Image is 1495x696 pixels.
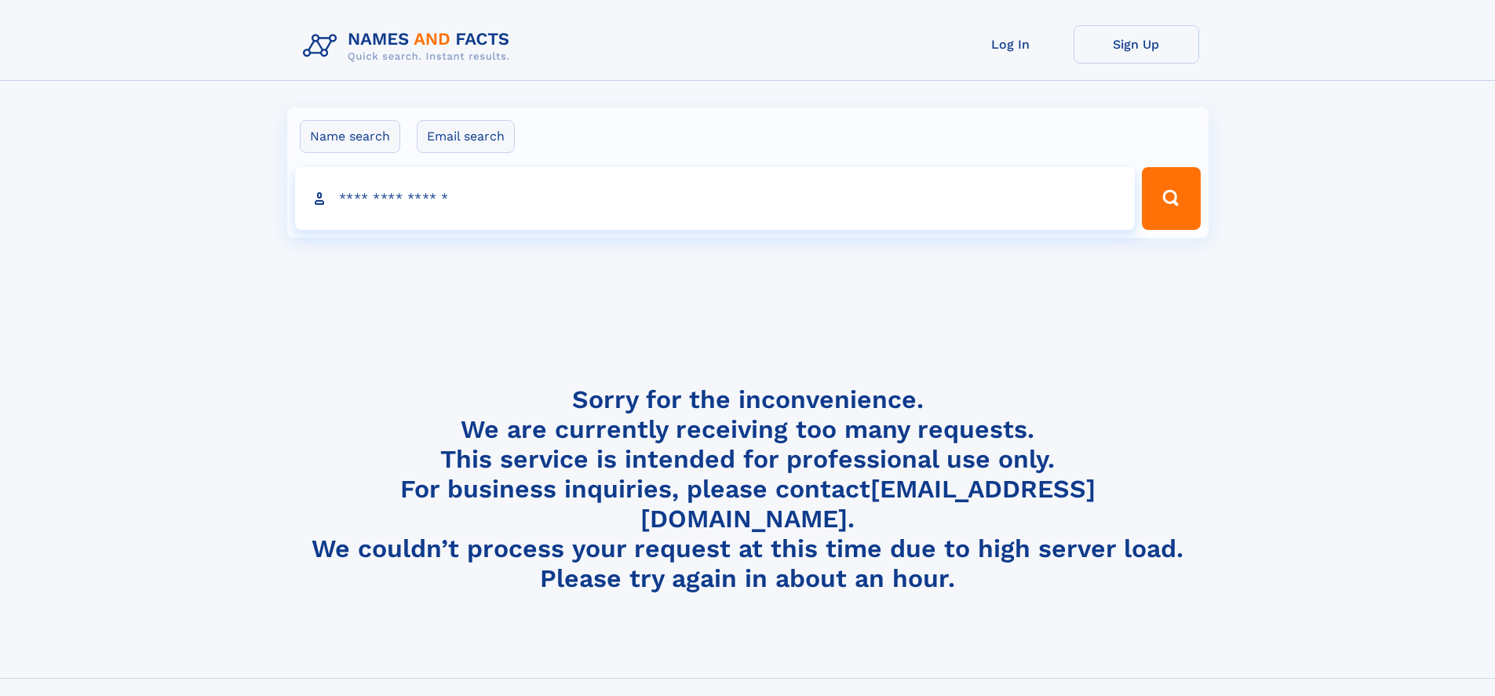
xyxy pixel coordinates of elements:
[297,25,523,67] img: Logo Names and Facts
[1074,25,1199,64] a: Sign Up
[297,384,1199,594] h4: Sorry for the inconvenience. We are currently receiving too many requests. This service is intend...
[417,120,515,153] label: Email search
[295,167,1136,230] input: search input
[948,25,1074,64] a: Log In
[1142,167,1200,230] button: Search Button
[640,474,1096,534] a: [EMAIL_ADDRESS][DOMAIN_NAME]
[300,120,400,153] label: Name search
